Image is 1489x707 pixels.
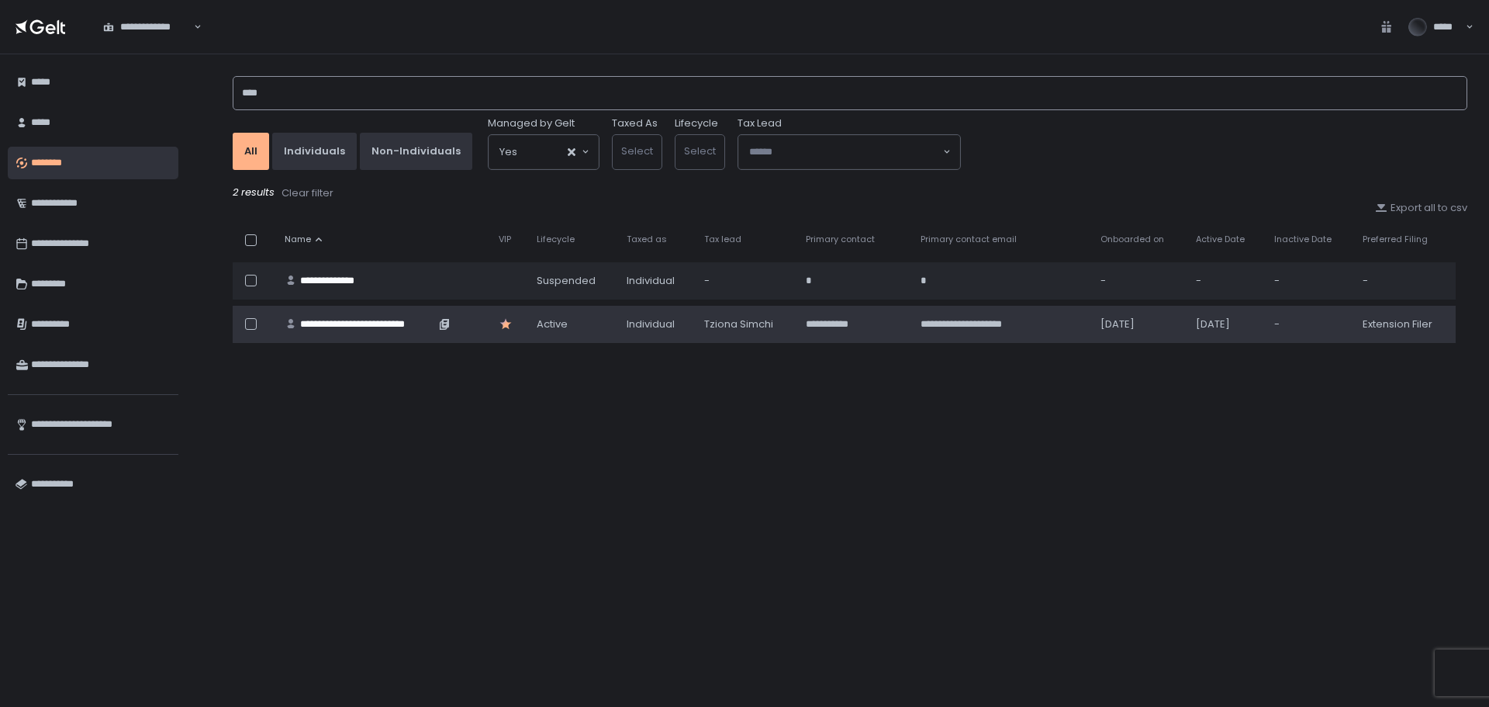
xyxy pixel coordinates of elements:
[1100,234,1164,245] span: Onboarded on
[285,234,311,245] span: Name
[233,133,269,170] button: All
[93,11,202,43] div: Search for option
[738,135,960,169] div: Search for option
[1375,201,1467,215] button: Export all to csv
[627,317,686,331] div: Individual
[489,135,599,169] div: Search for option
[1363,274,1446,288] div: -
[1100,317,1177,331] div: [DATE]
[537,234,575,245] span: Lifecycle
[1196,234,1245,245] span: Active Date
[537,274,596,288] span: suspended
[568,148,575,156] button: Clear Selected
[1100,274,1177,288] div: -
[282,186,333,200] div: Clear filter
[921,234,1017,245] span: Primary contact email
[704,234,741,245] span: Tax lead
[281,185,334,201] button: Clear filter
[272,133,357,170] button: Individuals
[612,116,658,130] label: Taxed As
[684,144,716,158] span: Select
[1363,234,1428,245] span: Preferred Filing
[621,144,653,158] span: Select
[1196,274,1256,288] div: -
[627,274,686,288] div: Individual
[499,144,517,160] span: Yes
[806,234,875,245] span: Primary contact
[488,116,575,130] span: Managed by Gelt
[284,144,345,158] div: Individuals
[738,116,782,130] span: Tax Lead
[244,144,257,158] div: All
[1196,317,1256,331] div: [DATE]
[1274,274,1344,288] div: -
[627,234,667,245] span: Taxed as
[704,274,787,288] div: -
[704,317,787,331] div: Tziona Simchi
[1363,317,1446,331] div: Extension Filer
[749,144,941,160] input: Search for option
[517,144,566,160] input: Search for option
[360,133,472,170] button: Non-Individuals
[1274,317,1344,331] div: -
[1274,234,1332,245] span: Inactive Date
[233,185,1467,201] div: 2 results
[537,317,568,331] span: active
[499,234,511,245] span: VIP
[371,144,461,158] div: Non-Individuals
[675,116,718,130] label: Lifecycle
